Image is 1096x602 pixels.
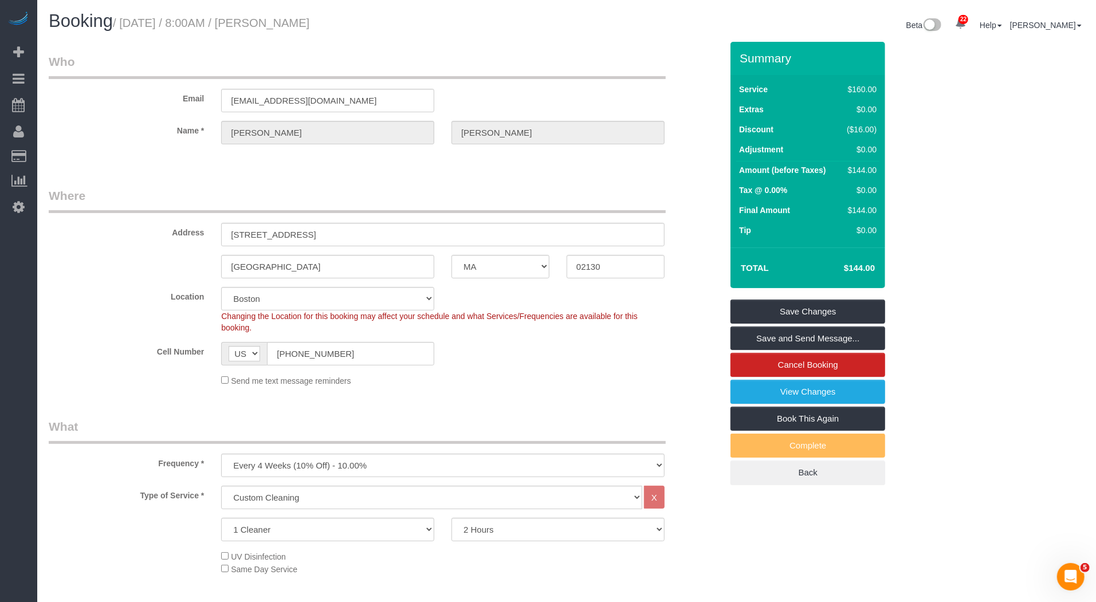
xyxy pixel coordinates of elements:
label: Tip [739,225,751,236]
input: City [221,255,434,278]
input: Email [221,89,434,112]
a: [PERSON_NAME] [1010,21,1082,30]
a: 22 [949,11,972,37]
label: Location [40,287,213,302]
span: Booking [49,11,113,31]
div: $0.00 [843,225,877,236]
label: Adjustment [739,144,783,155]
input: Cell Number [267,342,434,365]
a: View Changes [730,380,885,404]
a: Book This Again [730,407,885,431]
iframe: Intercom live chat [1057,563,1085,591]
img: New interface [922,18,941,33]
legend: Who [49,53,666,79]
a: Back [730,461,885,485]
label: Amount (before Taxes) [739,164,826,176]
a: Save Changes [730,300,885,324]
div: $0.00 [843,104,877,115]
input: Zip Code [567,255,665,278]
input: First Name [221,121,434,144]
div: ($16.00) [843,124,877,135]
div: $144.00 [843,204,877,216]
a: Beta [906,21,942,30]
input: Last Name [451,121,665,144]
span: 5 [1081,563,1090,572]
div: $0.00 [843,144,877,155]
div: $144.00 [843,164,877,176]
a: Help [980,21,1002,30]
label: Type of Service * [40,486,213,501]
span: Changing the Location for this booking may affect your schedule and what Services/Frequencies are... [221,312,638,332]
legend: Where [49,187,666,213]
div: $0.00 [843,184,877,196]
span: Send me text message reminders [231,376,351,385]
span: UV Disinfection [231,552,286,561]
label: Service [739,84,768,95]
label: Cell Number [40,342,213,357]
small: / [DATE] / 8:00AM / [PERSON_NAME] [113,17,309,29]
label: Discount [739,124,773,135]
label: Final Amount [739,204,790,216]
label: Name * [40,121,213,136]
img: Automaid Logo [7,11,30,27]
h4: $144.00 [810,263,875,273]
div: $160.00 [843,84,877,95]
label: Tax @ 0.00% [739,184,787,196]
label: Email [40,89,213,104]
label: Address [40,223,213,238]
a: Save and Send Message... [730,326,885,351]
label: Extras [739,104,764,115]
strong: Total [741,263,769,273]
span: Same Day Service [231,565,297,574]
label: Frequency * [40,454,213,469]
h3: Summary [740,52,879,65]
span: 22 [958,15,968,24]
a: Cancel Booking [730,353,885,377]
legend: What [49,418,666,444]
